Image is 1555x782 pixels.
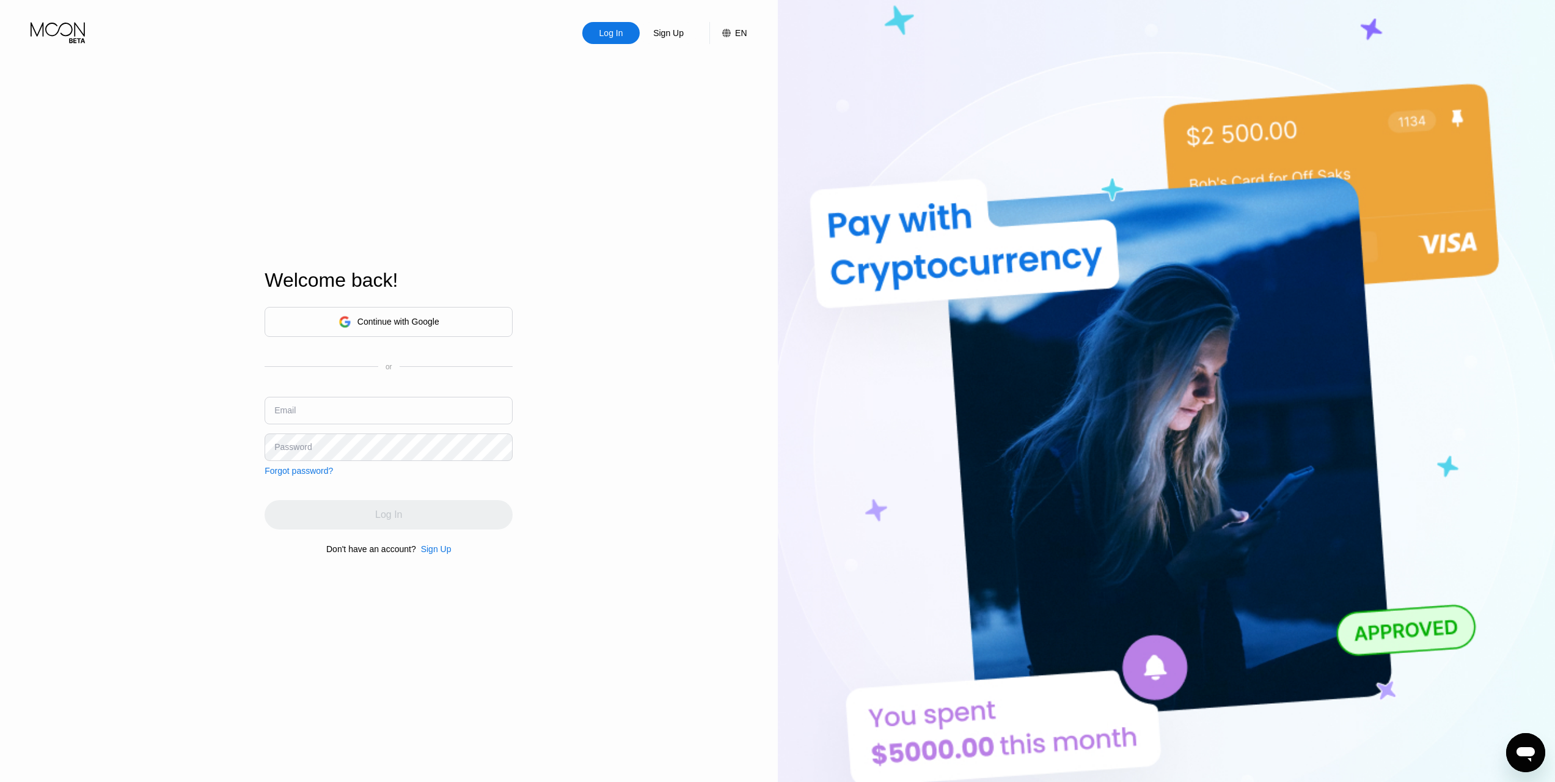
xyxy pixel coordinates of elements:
[582,22,640,44] div: Log In
[265,269,513,292] div: Welcome back!
[274,405,296,415] div: Email
[1506,733,1545,772] iframe: Button to launch messaging window
[735,28,747,38] div: EN
[265,307,513,337] div: Continue with Google
[421,544,452,554] div: Sign Up
[274,442,312,452] div: Password
[357,317,439,326] div: Continue with Google
[265,466,333,476] div: Forgot password?
[652,27,685,39] div: Sign Up
[598,27,624,39] div: Log In
[416,544,452,554] div: Sign Up
[326,544,416,554] div: Don't have an account?
[386,363,392,371] div: or
[709,22,747,44] div: EN
[640,22,697,44] div: Sign Up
